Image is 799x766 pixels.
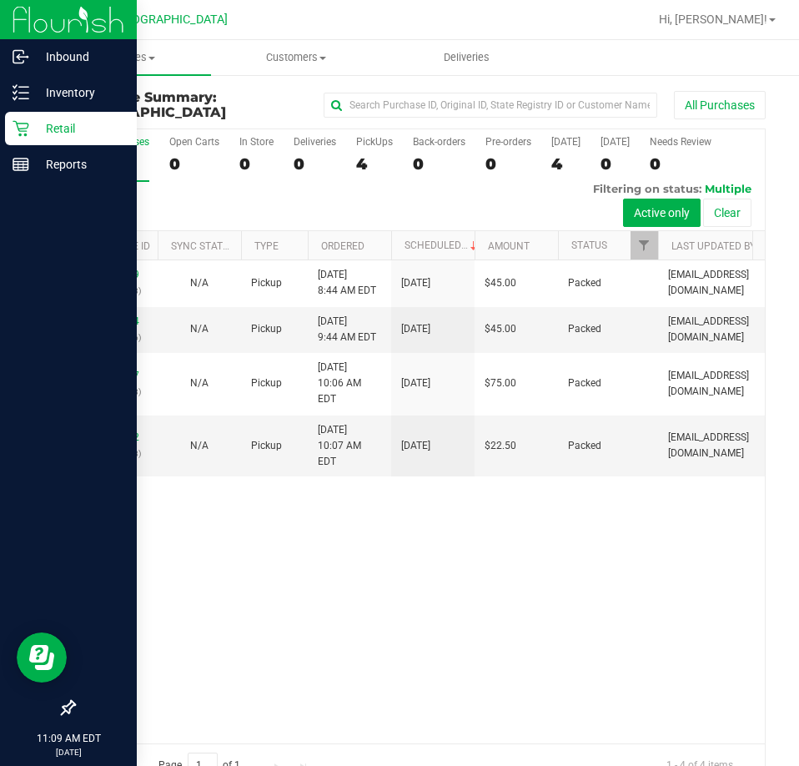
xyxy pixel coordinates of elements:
[488,240,530,252] a: Amount
[8,731,129,746] p: 11:09 AM EDT
[251,375,282,391] span: Pickup
[485,275,516,291] span: $45.00
[568,275,601,291] span: Packed
[401,321,430,337] span: [DATE]
[294,154,336,174] div: 0
[13,120,29,137] inline-svg: Retail
[73,90,304,119] h3: Purchase Summary:
[13,84,29,101] inline-svg: Inventory
[29,47,129,67] p: Inbound
[485,375,516,391] span: $75.00
[13,48,29,65] inline-svg: Inbound
[73,104,226,120] span: [GEOGRAPHIC_DATA]
[239,154,274,174] div: 0
[8,746,129,758] p: [DATE]
[318,422,381,471] span: [DATE] 10:07 AM EDT
[294,136,336,148] div: Deliveries
[171,240,235,252] a: Sync Status
[601,136,630,148] div: [DATE]
[212,50,381,65] span: Customers
[190,277,209,289] span: Not Applicable
[169,136,219,148] div: Open Carts
[190,321,209,337] button: N/A
[13,156,29,173] inline-svg: Reports
[239,136,274,148] div: In Store
[190,438,209,454] button: N/A
[413,154,465,174] div: 0
[671,240,756,252] a: Last Updated By
[401,375,430,391] span: [DATE]
[318,360,381,408] span: [DATE] 10:06 AM EDT
[571,239,607,251] a: Status
[659,13,767,26] span: Hi, [PERSON_NAME]!
[551,154,580,174] div: 4
[29,83,129,103] p: Inventory
[382,40,553,75] a: Deliveries
[318,267,376,299] span: [DATE] 8:44 AM EDT
[623,199,701,227] button: Active only
[703,199,751,227] button: Clear
[568,321,601,337] span: Packed
[401,438,430,454] span: [DATE]
[705,182,751,195] span: Multiple
[631,231,658,260] a: Filter
[251,438,282,454] span: Pickup
[356,136,393,148] div: PickUps
[485,154,531,174] div: 0
[254,240,279,252] a: Type
[324,93,657,118] input: Search Purchase ID, Original ID, State Registry ID or Customer Name...
[551,136,580,148] div: [DATE]
[356,154,393,174] div: 4
[251,321,282,337] span: Pickup
[601,154,630,174] div: 0
[113,13,228,27] span: [GEOGRAPHIC_DATA]
[650,154,711,174] div: 0
[169,154,219,174] div: 0
[318,314,376,345] span: [DATE] 9:44 AM EDT
[568,438,601,454] span: Packed
[29,154,129,174] p: Reports
[485,438,516,454] span: $22.50
[401,275,430,291] span: [DATE]
[190,375,209,391] button: N/A
[485,321,516,337] span: $45.00
[190,377,209,389] span: Not Applicable
[593,182,701,195] span: Filtering on status:
[29,118,129,139] p: Retail
[251,275,282,291] span: Pickup
[421,50,512,65] span: Deliveries
[190,440,209,451] span: Not Applicable
[190,275,209,291] button: N/A
[485,136,531,148] div: Pre-orders
[413,136,465,148] div: Back-orders
[17,632,67,683] iframe: Resource center
[211,40,382,75] a: Customers
[405,239,480,251] a: Scheduled
[650,136,711,148] div: Needs Review
[674,91,766,119] button: All Purchases
[321,240,364,252] a: Ordered
[568,375,601,391] span: Packed
[190,323,209,335] span: Not Applicable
